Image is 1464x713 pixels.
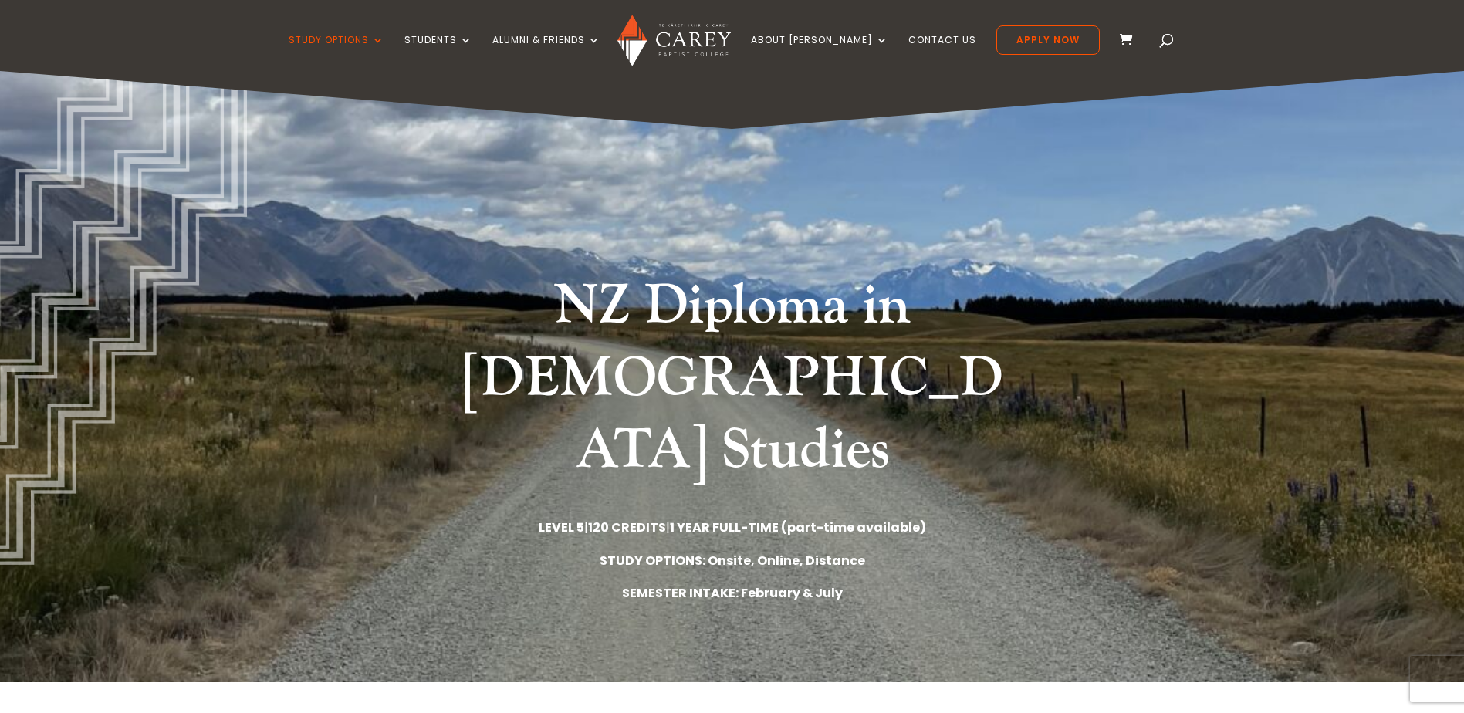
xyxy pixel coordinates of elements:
[316,517,1149,538] p: | |
[443,270,1022,495] h1: NZ Diploma in [DEMOGRAPHIC_DATA] Studies
[492,35,600,71] a: Alumni & Friends
[996,25,1100,55] a: Apply Now
[908,35,976,71] a: Contact Us
[588,519,666,536] strong: 120 CREDITS
[404,35,472,71] a: Students
[622,584,843,602] strong: SEMESTER INTAKE: February & July
[670,519,926,536] strong: 1 YEAR FULL-TIME (part-time available)
[600,552,865,569] strong: STUDY OPTIONS: Onsite, Online, Distance
[751,35,888,71] a: About [PERSON_NAME]
[617,15,731,66] img: Carey Baptist College
[539,519,584,536] strong: LEVEL 5
[289,35,384,71] a: Study Options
